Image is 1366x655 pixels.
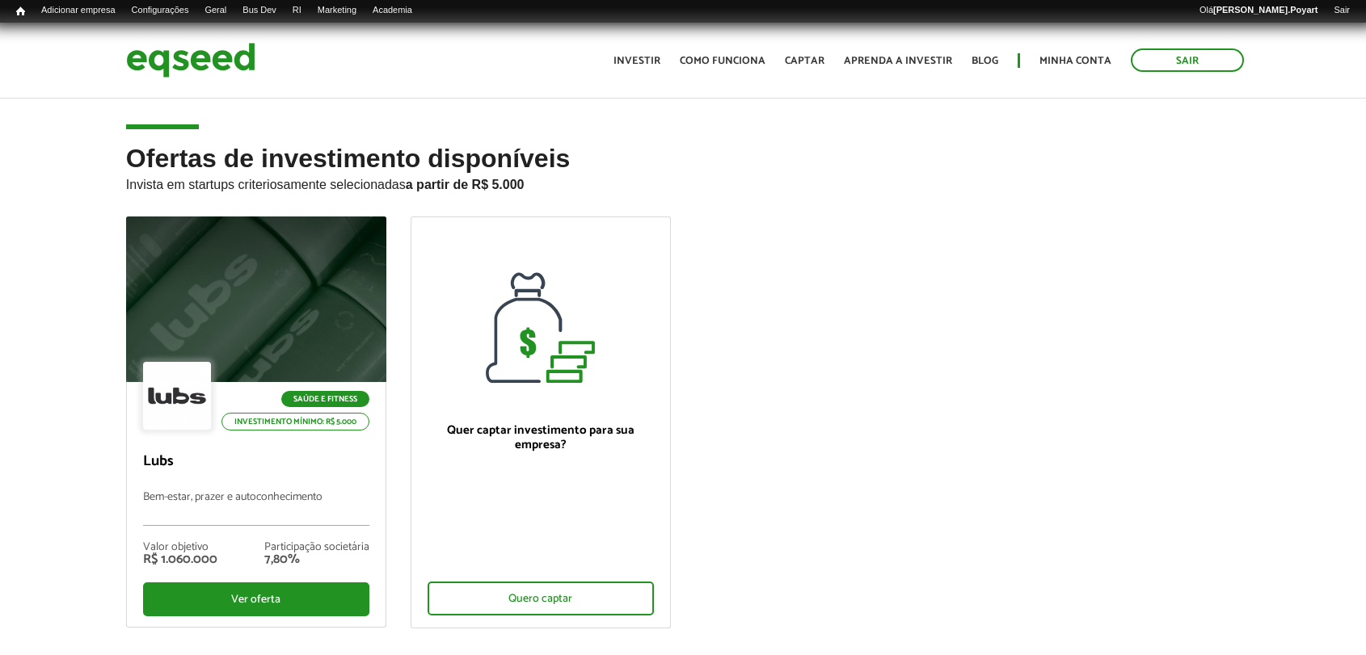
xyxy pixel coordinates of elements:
a: Aprenda a investir [844,56,952,66]
div: 7,80% [264,553,369,566]
a: Como funciona [680,56,765,66]
span: Início [16,6,25,17]
a: Marketing [310,4,365,17]
a: Sair [1131,48,1244,72]
p: Investimento mínimo: R$ 5.000 [221,413,369,430]
a: Sair [1326,4,1358,17]
p: Invista em startups criteriosamente selecionadas [126,173,1240,192]
a: Bus Dev [234,4,285,17]
img: EqSeed [126,39,255,82]
div: Quero captar [428,582,654,615]
a: Configurações [124,4,197,17]
div: Valor objetivo [143,542,217,553]
a: Olá[PERSON_NAME].Poyart [1191,4,1326,17]
strong: [PERSON_NAME].Poyart [1213,5,1318,15]
p: Quer captar investimento para sua empresa? [428,423,654,452]
p: Bem-estar, prazer e autoconhecimento [143,491,369,526]
a: Adicionar empresa [33,4,124,17]
p: Lubs [143,453,369,471]
a: RI [285,4,310,17]
a: Academia [365,4,420,17]
a: Blog [972,56,998,66]
a: Início [8,4,33,19]
a: Captar [785,56,824,66]
a: Investir [613,56,660,66]
div: Ver oferta [143,582,369,616]
a: Quer captar investimento para sua empresa? Quero captar [411,216,671,628]
strong: a partir de R$ 5.000 [406,178,525,191]
a: Geral [196,4,234,17]
p: Saúde e Fitness [281,391,369,407]
div: Participação societária [264,542,369,553]
a: Saúde e Fitness Investimento mínimo: R$ 5.000 Lubs Bem-estar, prazer e autoconhecimento Valor obj... [126,216,386,628]
h2: Ofertas de investimento disponíveis [126,145,1240,216]
div: R$ 1.060.000 [143,553,217,566]
a: Minha conta [1039,56,1111,66]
